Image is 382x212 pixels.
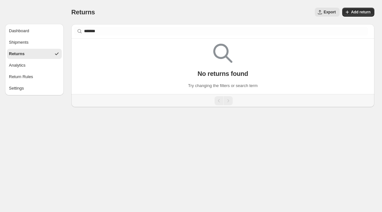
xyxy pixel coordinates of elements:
button: Returns [7,49,62,59]
div: Return Rules [9,74,33,80]
button: Shipments [7,37,62,48]
div: Analytics [9,62,25,69]
span: Returns [71,9,95,16]
p: No returns found [197,70,248,77]
div: Returns [9,51,25,57]
nav: Pagination [71,94,374,107]
button: Settings [7,83,62,93]
button: Export [315,8,340,17]
button: Return Rules [7,72,62,82]
p: Try changing the filters or search term [188,83,258,89]
button: Analytics [7,60,62,70]
span: Export [324,10,336,15]
div: Shipments [9,39,28,46]
button: Dashboard [7,26,62,36]
div: Dashboard [9,28,29,34]
div: Settings [9,85,24,91]
span: Add return [351,10,371,15]
button: Add return [342,8,374,17]
img: Empty search results [213,44,232,63]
